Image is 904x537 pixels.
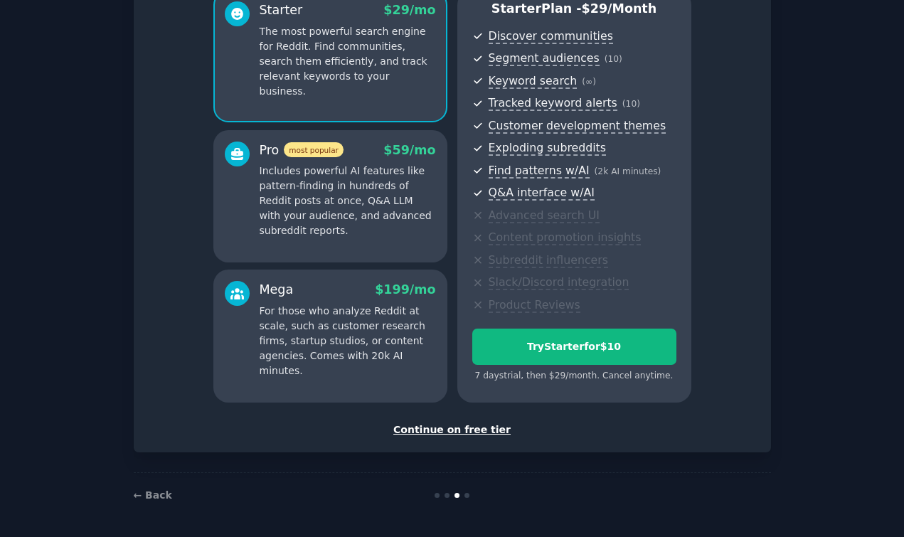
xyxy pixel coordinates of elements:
div: Mega [260,281,294,299]
a: ← Back [134,489,172,501]
span: Slack/Discord integration [489,275,629,290]
div: 7 days trial, then $ 29 /month . Cancel anytime. [472,370,676,383]
span: ( ∞ ) [582,77,596,87]
div: Continue on free tier [149,422,756,437]
span: ( 2k AI minutes ) [595,166,661,176]
p: The most powerful search engine for Reddit. Find communities, search them efficiently, and track ... [260,24,436,99]
span: ( 10 ) [622,99,640,109]
p: For those who analyze Reddit at scale, such as customer research firms, startup studios, or conte... [260,304,436,378]
p: Includes powerful AI features like pattern-finding in hundreds of Reddit posts at once, Q&A LLM w... [260,164,436,238]
span: Content promotion insights [489,230,642,245]
span: Find patterns w/AI [489,164,590,179]
span: Discover communities [489,29,613,44]
span: Exploding subreddits [489,141,606,156]
span: Advanced search UI [489,208,600,223]
span: $ 29 /month [582,1,657,16]
span: ( 10 ) [605,54,622,64]
button: TryStarterfor$10 [472,329,676,365]
span: Product Reviews [489,298,580,313]
span: $ 199 /mo [375,282,435,297]
span: $ 29 /mo [383,3,435,17]
div: Starter [260,1,303,19]
span: Subreddit influencers [489,253,608,268]
div: Pro [260,142,344,159]
span: Tracked keyword alerts [489,96,617,111]
span: Segment audiences [489,51,600,66]
span: most popular [284,142,344,157]
span: Keyword search [489,74,578,89]
span: Customer development themes [489,119,666,134]
span: $ 59 /mo [383,143,435,157]
div: Try Starter for $10 [473,339,676,354]
span: Q&A interface w/AI [489,186,595,201]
